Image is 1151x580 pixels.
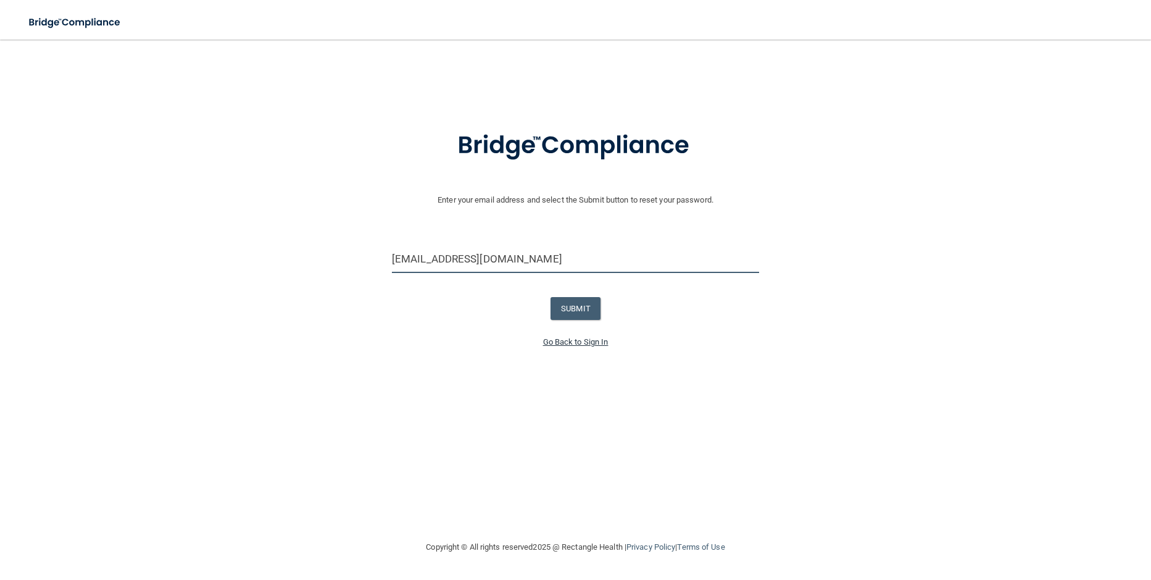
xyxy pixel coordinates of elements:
img: bridge_compliance_login_screen.278c3ca4.svg [432,114,720,178]
a: Terms of Use [677,542,725,552]
button: SUBMIT [551,297,600,320]
input: Email [392,245,759,273]
a: Privacy Policy [626,542,675,552]
div: Copyright © All rights reserved 2025 @ Rectangle Health | | [351,527,801,567]
iframe: Drift Widget Chat Controller [937,492,1136,542]
img: bridge_compliance_login_screen.278c3ca4.svg [19,10,132,35]
a: Go Back to Sign In [543,337,609,347]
